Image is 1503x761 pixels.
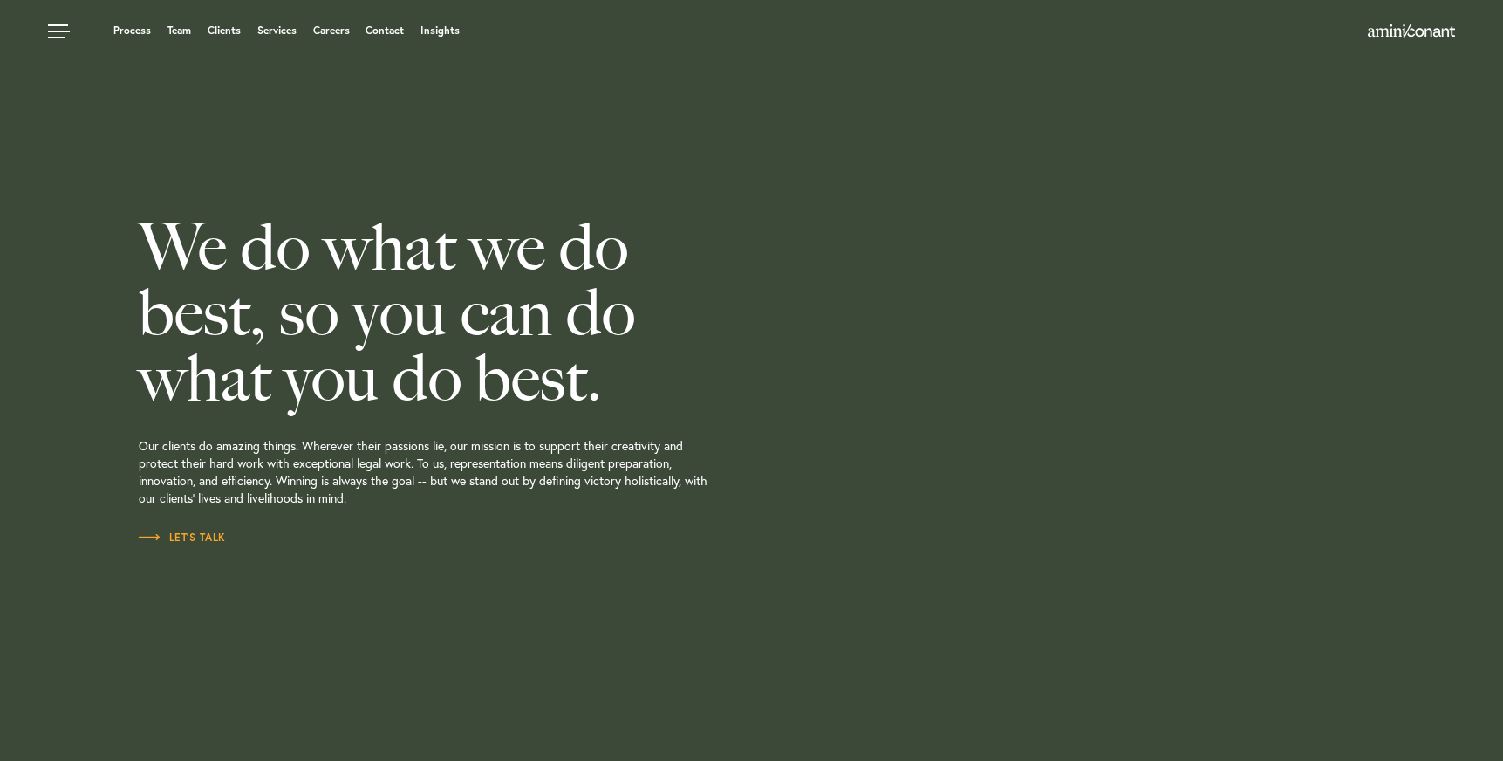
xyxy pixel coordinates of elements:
[366,25,404,36] a: Contact
[113,25,151,36] a: Process
[139,215,864,411] h2: We do what we do best, so you can do what you do best.
[139,532,226,543] span: Let’s Talk
[139,411,864,529] p: Our clients do amazing things. Wherever their passions lie, our mission is to support their creat...
[1368,24,1455,38] img: Amini & Conant
[139,529,226,546] a: Let’s Talk
[257,25,297,36] a: Services
[208,25,241,36] a: Clients
[313,25,350,36] a: Careers
[167,25,191,36] a: Team
[420,25,460,36] a: Insights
